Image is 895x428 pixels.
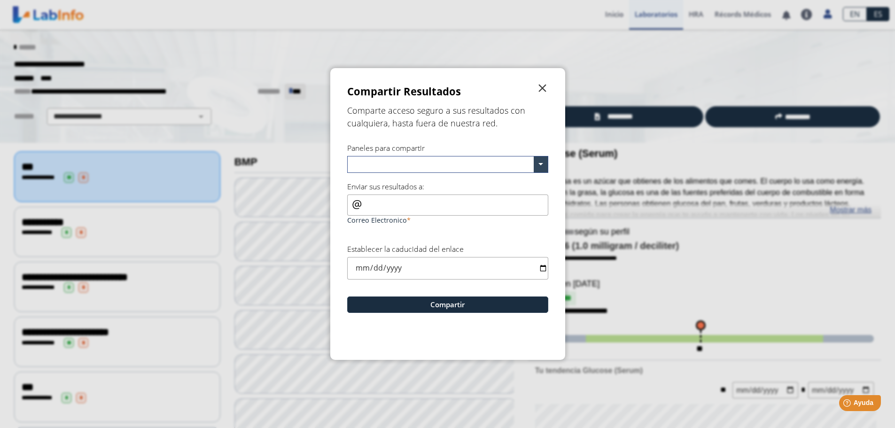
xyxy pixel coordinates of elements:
[347,84,461,100] h3: Compartir Resultados
[347,296,548,313] button: Compartir
[347,216,548,225] label: Correo Electronico
[347,181,424,192] label: Enviar sus resultados a:
[347,143,425,153] label: Paneles para compartir
[347,244,464,254] label: Establecer la caducidad del enlace
[537,83,548,94] span: 
[347,104,548,130] h5: Comparte acceso seguro a sus resultados con cualquiera, hasta fuera de nuestra red.
[811,391,885,418] iframe: Help widget launcher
